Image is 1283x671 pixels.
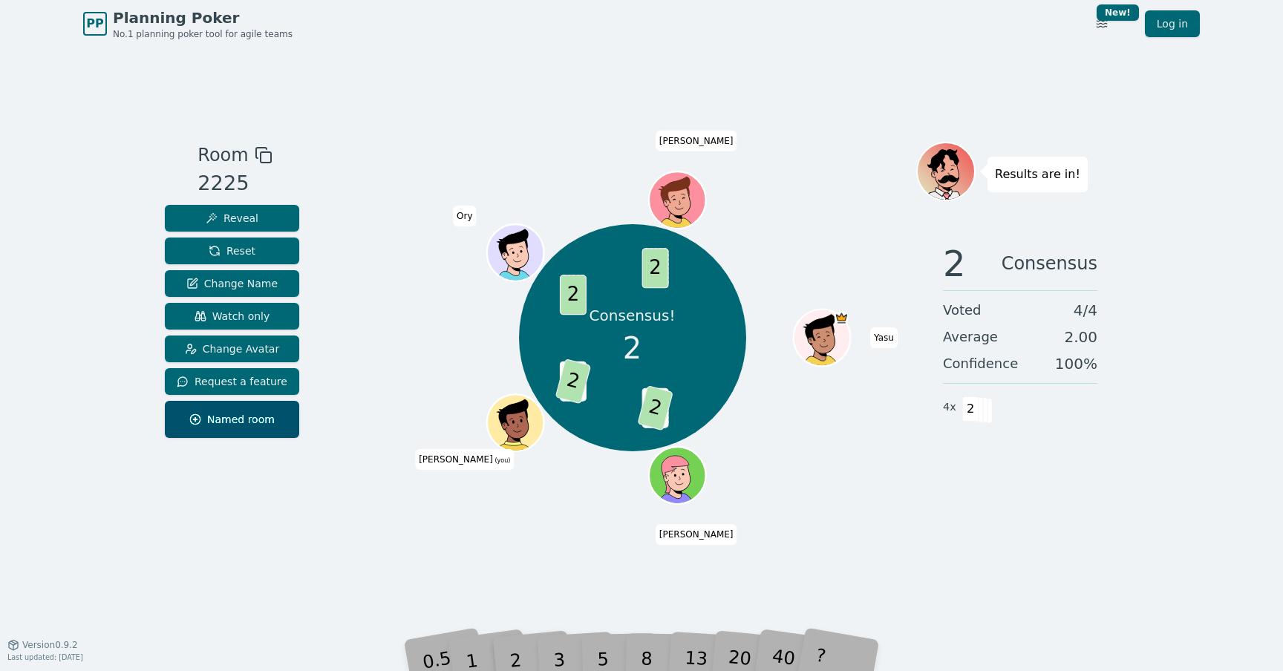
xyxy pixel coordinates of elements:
[943,399,956,416] span: 4 x
[590,305,676,326] p: Consensus!
[555,358,591,403] span: 2
[489,396,542,450] button: Click to change your avatar
[943,246,966,281] span: 2
[656,131,737,151] span: Click to change your name
[113,28,293,40] span: No.1 planning poker tool for agile teams
[165,270,299,297] button: Change Name
[1002,246,1097,281] span: Consensus
[415,449,514,470] span: Click to change your name
[834,311,848,325] span: Yasu is the host
[1064,327,1097,347] span: 2.00
[186,276,278,291] span: Change Name
[453,206,476,226] span: Click to change your name
[995,164,1080,185] p: Results are in!
[559,275,586,315] span: 2
[83,7,293,40] a: PPPlanning PokerNo.1 planning poker tool for agile teams
[943,353,1018,374] span: Confidence
[870,327,898,348] span: Click to change your name
[943,327,998,347] span: Average
[7,639,78,651] button: Version0.9.2
[1088,10,1115,37] button: New!
[1074,300,1097,321] span: 4 / 4
[165,303,299,330] button: Watch only
[165,335,299,362] button: Change Avatar
[493,457,511,464] span: (you)
[1145,10,1200,37] a: Log in
[7,653,83,661] span: Last updated: [DATE]
[637,384,673,430] span: 2
[185,341,280,356] span: Change Avatar
[209,243,255,258] span: Reset
[113,7,293,28] span: Planning Poker
[206,211,258,226] span: Reveal
[165,401,299,438] button: Named room
[165,238,299,264] button: Reset
[189,412,275,427] span: Named room
[22,639,78,651] span: Version 0.9.2
[165,205,299,232] button: Reveal
[656,524,737,545] span: Click to change your name
[165,368,299,395] button: Request a feature
[177,374,287,389] span: Request a feature
[943,300,982,321] span: Voted
[623,326,641,370] span: 2
[641,248,668,288] span: 2
[86,15,103,33] span: PP
[1055,353,1097,374] span: 100 %
[195,309,270,324] span: Watch only
[197,168,272,199] div: 2225
[197,142,248,168] span: Room
[962,396,979,422] span: 2
[1097,4,1139,21] div: New!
